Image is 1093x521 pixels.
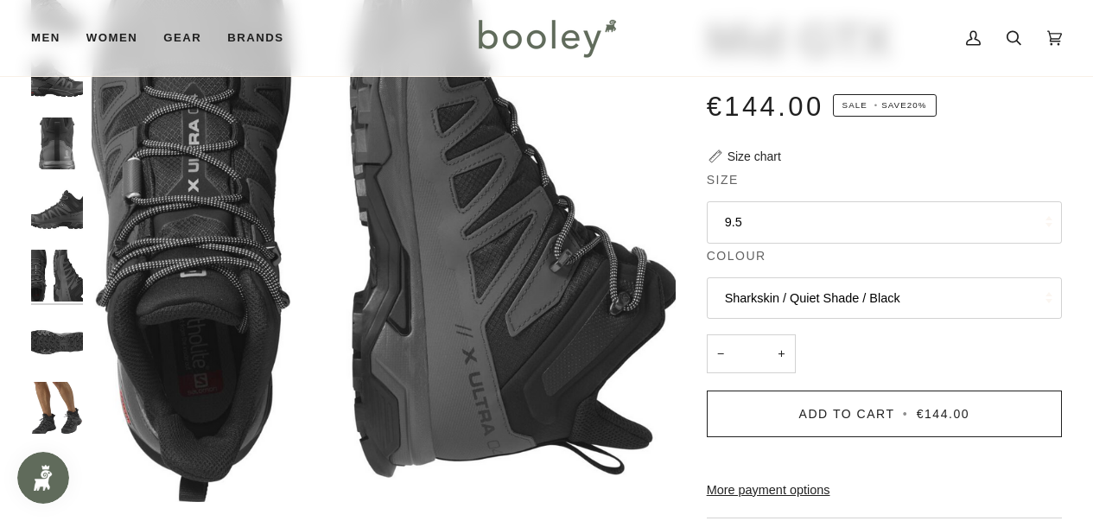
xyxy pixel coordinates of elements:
[86,29,137,47] span: Women
[31,118,83,169] img: Salomon Men's X Ultra 4 Mid GTX Black / Magnet / Pearl Blue - Booley Galway
[707,481,1062,500] a: More payment options
[907,100,927,110] span: 20%
[842,100,867,110] span: Sale
[31,316,83,368] img: Salomon Men's X Ultra 4 Mid GTX Black / Magnet / Pearl Blue - Booley Galway
[767,334,795,373] button: +
[871,100,882,110] em: •
[31,51,83,103] img: Salomon Men's X Ultra 4 Mid GTX Black / Magnet / Pearl Blue - Booley Galway
[728,148,781,166] div: Size chart
[917,407,969,421] span: €144.00
[471,13,622,63] img: Booley
[707,92,824,122] span: €144.00
[799,407,895,421] span: Add to Cart
[707,171,739,189] span: Size
[31,250,83,302] img: Salomon Men's X Ultra 4 Mid GTX Black / Magnet / Pearl Blue - Booley Galway
[707,334,796,373] input: Quantity
[833,94,937,117] span: Save
[707,277,1062,320] button: Sharkskin / Quiet Shade / Black
[707,391,1062,437] button: Add to Cart • €144.00
[707,247,766,265] span: Colour
[17,452,69,504] iframe: Button to open loyalty program pop-up
[31,183,83,235] img: Salomon Men's X Ultra 4 Mid GTX Black / Magnet / Pearl Blue - Booley Galway
[707,201,1062,244] button: 9.5
[163,29,201,47] span: Gear
[227,29,283,47] span: Brands
[707,334,734,373] button: −
[31,29,60,47] span: Men
[899,407,912,421] span: •
[31,382,83,434] img: Salomon Men's X Ultra 4 Mid GTX Black / Magnet / Pearl Blue - Booley Galway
